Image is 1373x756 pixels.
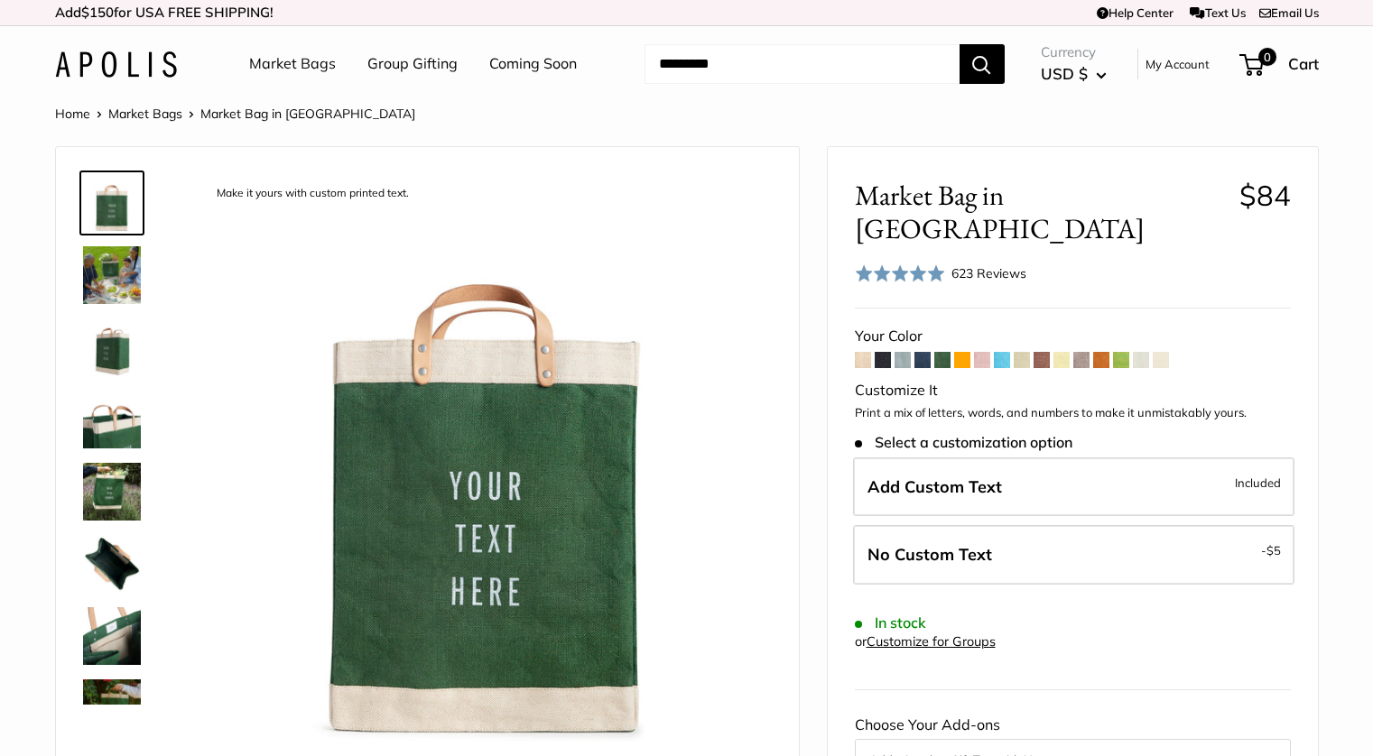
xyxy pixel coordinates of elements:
[1261,539,1281,561] span: -
[1235,472,1281,493] span: Included
[1041,60,1107,88] button: USD $
[200,174,772,745] img: description_Make it yours with custom printed text.
[855,377,1291,404] div: Customize It
[83,463,141,521] img: Market Bag in Field Green
[79,243,144,308] a: Market Bag in Field Green
[1239,178,1291,213] span: $84
[1259,5,1319,20] a: Email Us
[855,404,1291,422] p: Print a mix of letters, words, and numbers to make it unmistakably yours.
[1190,5,1245,20] a: Text Us
[867,476,1002,497] span: Add Custom Text
[249,51,336,78] a: Market Bags
[367,51,458,78] a: Group Gifting
[853,457,1294,517] label: Add Custom Text
[489,51,577,78] a: Coming Soon
[855,614,926,632] span: In stock
[200,106,415,122] span: Market Bag in [GEOGRAPHIC_DATA]
[79,604,144,668] a: description_Inner pocket good for daily drivers.
[1146,53,1210,75] a: My Account
[867,633,996,650] a: Customize for Groups
[1041,40,1107,65] span: Currency
[81,4,114,21] span: $150
[83,679,141,737] img: Market Bag in Field Green
[855,323,1291,350] div: Your Color
[951,265,1026,281] span: 623 Reviews
[83,318,141,376] img: Market Bag in Field Green
[83,607,141,665] img: description_Inner pocket good for daily drivers.
[208,181,418,206] div: Make it yours with custom printed text.
[855,434,1072,451] span: Select a customization option
[1041,64,1088,83] span: USD $
[855,630,996,654] div: or
[79,387,144,452] a: description_Take it anywhere with easy-grip handles.
[55,106,90,122] a: Home
[645,44,960,84] input: Search...
[79,315,144,380] a: Market Bag in Field Green
[83,174,141,232] img: description_Make it yours with custom printed text.
[1097,5,1174,20] a: Help Center
[1257,48,1276,66] span: 0
[83,535,141,593] img: description_Spacious inner area with room for everything. Plus water-resistant lining.
[79,531,144,596] a: description_Spacious inner area with room for everything. Plus water-resistant lining.
[1288,54,1319,73] span: Cart
[55,51,177,78] img: Apolis
[960,44,1005,84] button: Search
[855,179,1226,245] span: Market Bag in [GEOGRAPHIC_DATA]
[79,459,144,524] a: Market Bag in Field Green
[83,246,141,304] img: Market Bag in Field Green
[867,544,992,565] span: No Custom Text
[55,102,415,125] nav: Breadcrumb
[853,525,1294,585] label: Leave Blank
[79,171,144,235] a: description_Make it yours with custom printed text.
[108,106,182,122] a: Market Bags
[1266,543,1281,558] span: $5
[83,391,141,448] img: description_Take it anywhere with easy-grip handles.
[79,676,144,741] a: Market Bag in Field Green
[1241,50,1319,78] a: 0 Cart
